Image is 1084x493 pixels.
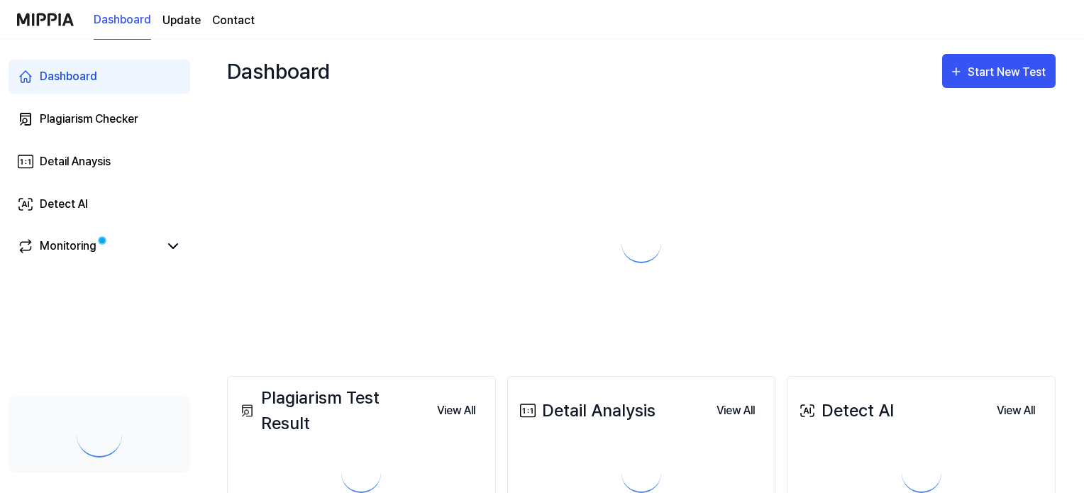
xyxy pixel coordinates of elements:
div: Detect AI [40,196,88,213]
div: Detail Anaysis [40,153,111,170]
div: Dashboard [40,68,97,85]
div: Detect AI [796,398,894,423]
a: Monitoring [17,238,159,255]
a: Dashboard [9,60,190,94]
a: Update [162,12,201,29]
a: Detect AI [9,187,190,221]
button: Start New Test [942,54,1056,88]
a: Contact [212,12,255,29]
button: View All [705,397,766,425]
div: Plagiarism Test Result [236,385,426,436]
a: View All [426,396,487,425]
a: View All [985,396,1046,425]
a: Dashboard [94,1,151,40]
button: View All [426,397,487,425]
div: Monitoring [40,238,96,255]
a: Plagiarism Checker [9,102,190,136]
a: Detail Anaysis [9,145,190,179]
a: View All [705,396,766,425]
div: Dashboard [227,54,330,88]
div: Start New Test [968,63,1049,82]
div: Detail Analysis [516,398,656,423]
button: View All [985,397,1046,425]
div: Plagiarism Checker [40,111,138,128]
